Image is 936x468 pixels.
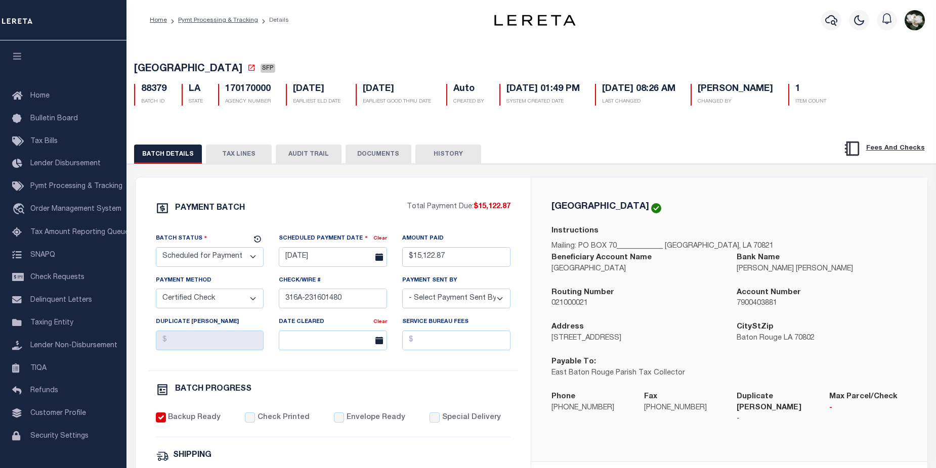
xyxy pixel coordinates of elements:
[134,64,242,74] span: [GEOGRAPHIC_DATA]
[12,203,28,216] i: travel_explore
[402,247,510,267] input: $
[156,276,211,285] label: Payment Method
[30,433,89,440] span: Security Settings
[551,391,575,403] label: Phone
[30,115,78,122] span: Bulletin Board
[175,385,251,393] h6: BATCH PROGRESS
[258,412,310,424] label: Check Printed
[402,318,469,326] label: Service Bureau Fees
[30,183,122,190] span: Pymt Processing & Tracking
[293,98,341,106] p: EARLIEST ELD DATE
[474,203,510,210] span: $15,122.87
[30,160,101,167] span: Lender Disbursement
[737,414,814,425] p: -
[373,236,387,241] a: Clear
[415,145,481,164] button: HISTORY
[30,138,58,145] span: Tax Bills
[506,98,580,106] p: SYSTEM CREATED DATE
[279,276,321,285] label: Check/Wire #
[453,98,484,106] p: CREATED BY
[30,364,47,371] span: TIQA
[402,331,510,350] input: $
[737,321,774,333] label: CityStZip
[30,206,121,213] span: Order Management System
[737,252,780,264] label: Bank Name
[551,225,599,237] label: Instructions
[402,235,444,243] label: Amount Paid
[551,403,629,414] p: [PHONE_NUMBER]
[134,145,202,164] button: BATCH DETAILS
[156,318,239,326] label: Duplicate [PERSON_NAME]
[737,298,907,309] p: 7900403881
[453,84,484,95] h5: Auto
[551,333,721,344] p: [STREET_ADDRESS]
[346,145,411,164] button: DOCUMENTS
[551,202,649,211] h5: [GEOGRAPHIC_DATA]
[276,145,342,164] button: AUDIT TRAIL
[698,84,773,95] h5: [PERSON_NAME]
[178,17,258,23] a: Pymt Processing & Tracking
[551,252,652,264] label: Beneficiary Account Name
[173,451,211,460] h6: SHIPPING
[279,233,368,243] label: Scheduled Payment Date
[442,412,501,424] label: Special Delivery
[551,264,721,275] p: [GEOGRAPHIC_DATA]
[279,318,324,326] label: Date Cleared
[261,65,275,75] a: SFP
[30,92,50,100] span: Home
[30,319,73,326] span: Taxing Entity
[150,17,167,23] a: Home
[30,229,129,236] span: Tax Amount Reporting Queue
[30,387,58,394] span: Refunds
[168,412,221,424] label: Backup Ready
[141,98,166,106] p: BATCH ID
[651,203,661,213] img: check-icon-green.svg
[737,264,907,275] p: [PERSON_NAME] [PERSON_NAME]
[551,287,614,299] label: Routing Number
[347,412,405,424] label: Envelope Ready
[551,356,596,368] label: Payable To:
[506,84,580,95] h5: [DATE] 01:49 PM
[156,331,264,350] input: $
[795,84,826,95] h5: 1
[363,98,431,106] p: EARLIEST GOOD THRU DATE
[494,15,575,26] img: logo-dark.svg
[30,410,86,417] span: Customer Profile
[30,297,92,304] span: Delinquent Letters
[189,84,203,95] h5: LA
[737,391,814,414] label: Duplicate [PERSON_NAME]
[829,403,907,414] p: -
[737,287,801,299] label: Account Number
[839,138,929,159] button: Fees And Checks
[189,98,203,106] p: STATE
[156,233,207,243] label: Batch Status
[407,202,510,213] p: Total Payment Due:
[829,391,898,403] label: Max Parcel/Check
[551,298,721,309] p: 021000021
[551,368,721,379] p: East Baton Rouge Parish Tax Collector
[141,84,166,95] h5: 88379
[737,333,907,344] p: Baton Rouge LA 70802
[551,321,584,333] label: Address
[293,84,341,95] h5: [DATE]
[206,145,272,164] button: TAX LINES
[644,391,657,403] label: Fax
[261,64,275,73] span: SFP
[30,251,55,258] span: SNAPQ
[373,319,387,324] a: Clear
[602,84,675,95] h5: [DATE] 08:26 AM
[795,98,826,106] p: ITEM COUNT
[175,204,245,212] h6: PAYMENT BATCH
[30,342,117,349] span: Lender Non-Disbursement
[551,241,907,252] p: Mailing: PO BOX 70_____________ [GEOGRAPHIC_DATA], LA 70821
[402,276,457,285] label: Payment Sent By
[225,84,271,95] h5: 170170000
[225,98,271,106] p: AGENCY NUMBER
[30,274,84,281] span: Check Requests
[644,403,721,414] p: [PHONE_NUMBER]
[602,98,675,106] p: LAST CHANGED
[698,98,773,106] p: CHANGED BY
[258,16,289,25] li: Details
[363,84,431,95] h5: [DATE]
